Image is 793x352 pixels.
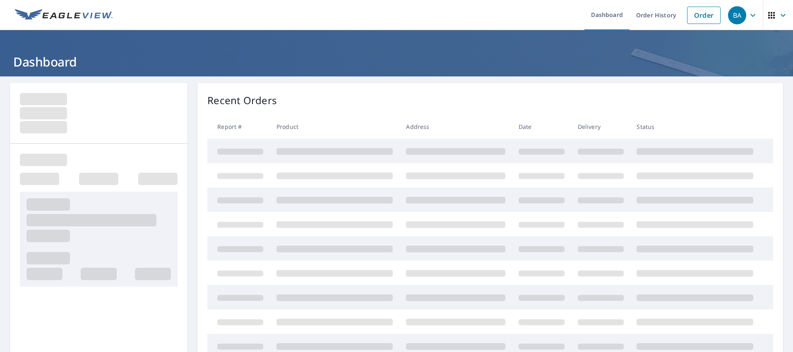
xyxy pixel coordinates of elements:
div: BA [728,6,746,24]
p: Recent Orders [207,93,277,108]
th: Product [270,114,399,139]
a: Order [687,7,721,24]
h1: Dashboard [10,53,783,70]
th: Date [512,114,571,139]
th: Address [399,114,512,139]
th: Report # [207,114,270,139]
img: EV Logo [15,9,113,21]
th: Delivery [571,114,630,139]
th: Status [630,114,760,139]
